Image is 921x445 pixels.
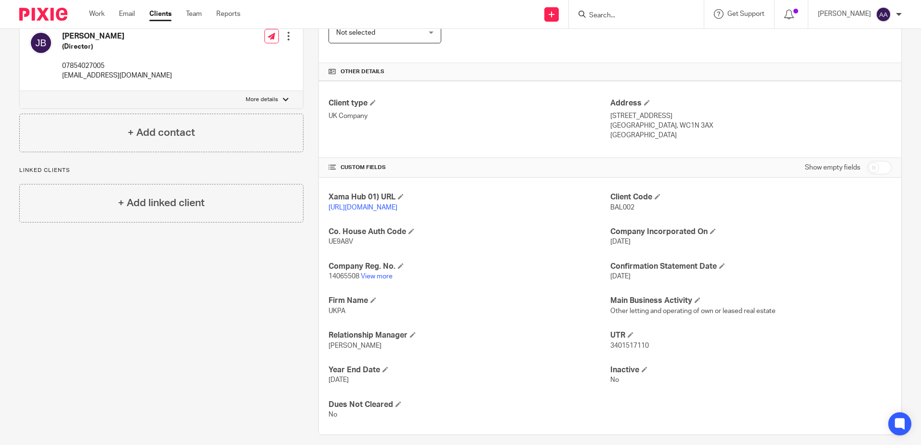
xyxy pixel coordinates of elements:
h4: Address [610,98,892,108]
h4: Confirmation Statement Date [610,262,892,272]
h4: Xama Hub 01) URL [329,192,610,202]
span: UKPA [329,308,345,314]
h4: Inactive [610,365,892,375]
p: [PERSON_NAME] [818,9,871,19]
a: View more [361,273,393,280]
a: Email [119,9,135,19]
h5: (Director) [62,42,172,52]
img: Pixie [19,8,67,21]
p: [STREET_ADDRESS] [610,111,892,121]
span: [DATE] [610,273,631,280]
h4: Client type [329,98,610,108]
p: Linked clients [19,167,303,174]
p: UK Company [329,111,610,121]
h4: Main Business Activity [610,296,892,306]
h4: Relationship Manager [329,330,610,340]
span: [PERSON_NAME] [329,342,382,349]
span: 3401517110 [610,342,649,349]
h4: UTR [610,330,892,340]
p: [GEOGRAPHIC_DATA] [610,131,892,140]
h4: Year End Date [329,365,610,375]
span: Not selected [336,29,375,36]
img: svg%3E [876,7,891,22]
p: [GEOGRAPHIC_DATA], WC1N 3AX [610,121,892,131]
h4: Co. House Auth Code [329,227,610,237]
span: [DATE] [329,377,349,383]
span: Other details [341,68,384,76]
span: UE9A8V [329,238,353,245]
h4: Dues Not Cleared [329,400,610,410]
span: [DATE] [610,238,631,245]
a: Team [186,9,202,19]
h4: Firm Name [329,296,610,306]
p: [EMAIL_ADDRESS][DOMAIN_NAME] [62,71,172,80]
p: More details [246,96,278,104]
h4: + Add linked client [118,196,205,210]
h4: [PERSON_NAME] [62,31,172,41]
h4: Client Code [610,192,892,202]
h4: Company Reg. No. [329,262,610,272]
a: Reports [216,9,240,19]
a: Work [89,9,105,19]
h4: CUSTOM FIELDS [329,164,610,171]
p: 07854027005 [62,61,172,71]
input: Search [588,12,675,20]
label: Show empty fields [805,163,860,172]
span: Get Support [727,11,764,17]
span: 14065508 [329,273,359,280]
a: [URL][DOMAIN_NAME] [329,204,397,211]
h4: + Add contact [128,125,195,140]
img: svg%3E [29,31,53,54]
span: Other letting and operating of own or leased real estate [610,308,776,314]
span: No [610,377,619,383]
h4: Company Incorporated On [610,227,892,237]
span: BAL002 [610,204,634,211]
span: No [329,411,337,418]
a: Clients [149,9,171,19]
